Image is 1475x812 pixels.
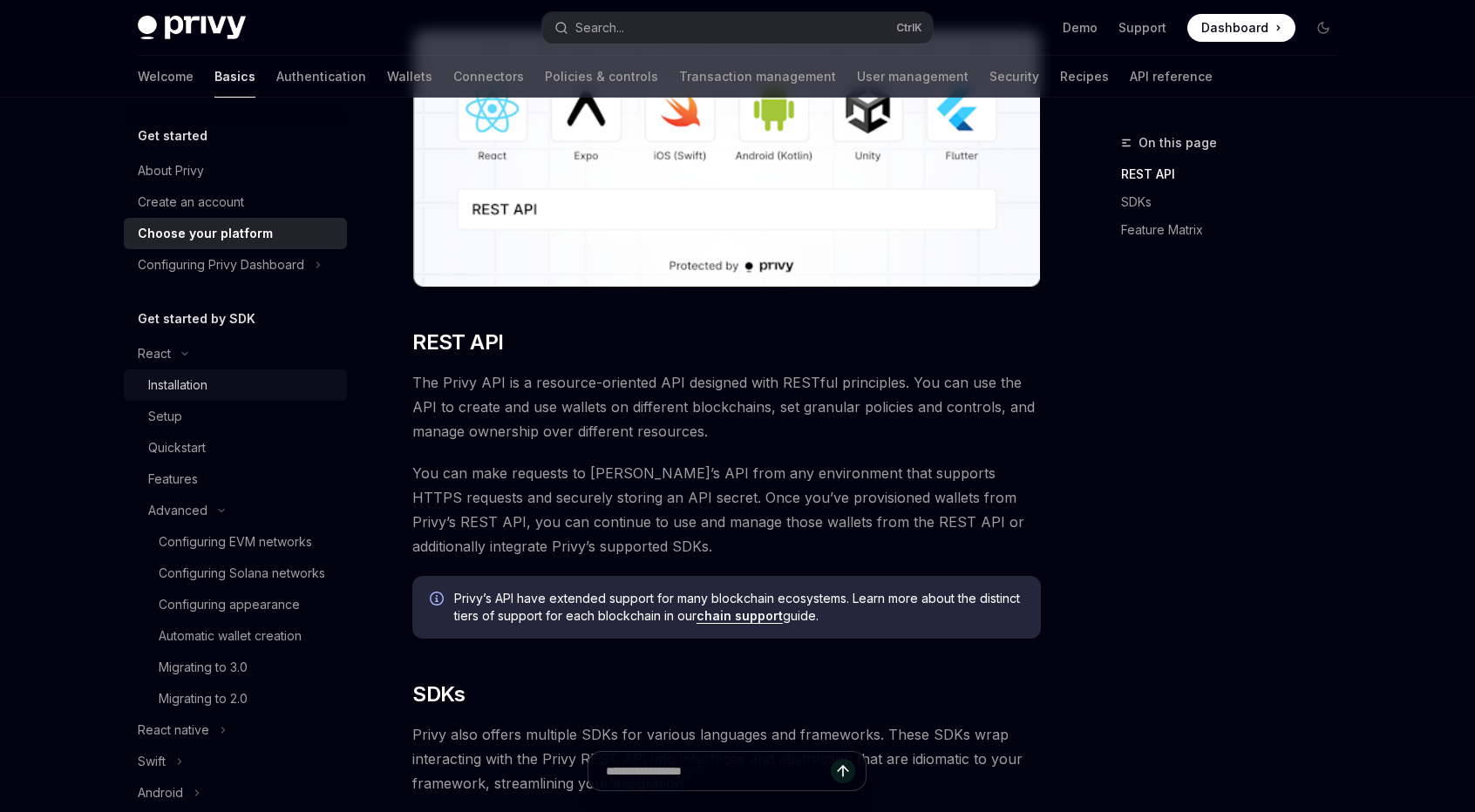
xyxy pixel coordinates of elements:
a: Configuring appearance [124,589,347,620]
a: Installation [124,369,347,401]
a: Create an account [124,186,347,218]
button: Search...CtrlK [542,12,933,44]
a: Recipes [1060,56,1109,98]
div: Quickstart [148,437,206,458]
img: images/Platform2.png [412,30,1041,287]
a: Automatic wallet creation [124,620,347,652]
img: dark logo [138,16,246,40]
a: Quickstart [124,432,347,464]
a: Migrating to 2.0 [124,683,347,714]
div: Migrating to 2.0 [159,688,248,709]
div: Search... [575,17,624,38]
div: Advanced [148,500,207,521]
div: Migrating to 3.0 [159,657,248,678]
a: Connectors [453,56,524,98]
span: The Privy API is a resource-oriented API designed with RESTful principles. You can use the API to... [412,370,1041,443]
div: Android [138,782,183,803]
span: Privy’s API have extended support for many blockchain ecosystems. Learn more about the distinct t... [454,590,1023,625]
a: User management [857,56,969,98]
a: chain support [697,608,783,624]
button: Send message [831,759,855,783]
div: React [138,343,171,364]
div: Configuring Solana networks [159,563,325,584]
a: Basics [214,56,255,98]
div: Configuring EVM networks [159,531,312,552]
a: Configuring Solana networks [124,558,347,589]
a: Choose your platform [124,218,347,249]
a: Demo [1063,19,1098,37]
a: Policies & controls [545,56,658,98]
a: Feature Matrix [1121,216,1351,244]
div: Features [148,469,198,490]
a: Setup [124,401,347,432]
span: SDKs [412,680,466,708]
a: Welcome [138,56,194,98]
a: Security [989,56,1039,98]
div: Choose your platform [138,223,273,244]
span: You can make requests to [PERSON_NAME]’s API from any environment that supports HTTPS requests an... [412,461,1041,558]
a: Migrating to 3.0 [124,652,347,683]
a: Dashboard [1187,14,1295,42]
div: Setup [148,406,182,427]
span: Dashboard [1201,19,1268,37]
a: Configuring EVM networks [124,526,347,558]
div: Installation [148,375,207,396]
a: Support [1118,19,1166,37]
button: Toggle dark mode [1309,14,1337,42]
span: REST API [412,328,503,356]
div: Configuring appearance [159,594,300,615]
span: Ctrl K [896,21,922,35]
div: About Privy [138,160,204,181]
span: Privy also offers multiple SDKs for various languages and frameworks. These SDKs wrap interacting... [412,722,1041,795]
a: Features [124,464,347,495]
div: Configuring Privy Dashboard [138,254,304,275]
span: On this page [1139,132,1217,153]
a: Transaction management [679,56,836,98]
h5: Get started by SDK [138,308,255,329]
a: API reference [1130,56,1213,98]
svg: Info [430,592,447,609]
h5: Get started [138,125,207,146]
a: About Privy [124,155,347,186]
a: Wallets [387,56,432,98]
div: Create an account [138,192,244,213]
div: Automatic wallet creation [159,626,302,646]
a: Authentication [276,56,366,98]
div: React native [138,720,209,741]
a: SDKs [1121,188,1351,216]
div: Swift [138,751,166,772]
a: REST API [1121,160,1351,188]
